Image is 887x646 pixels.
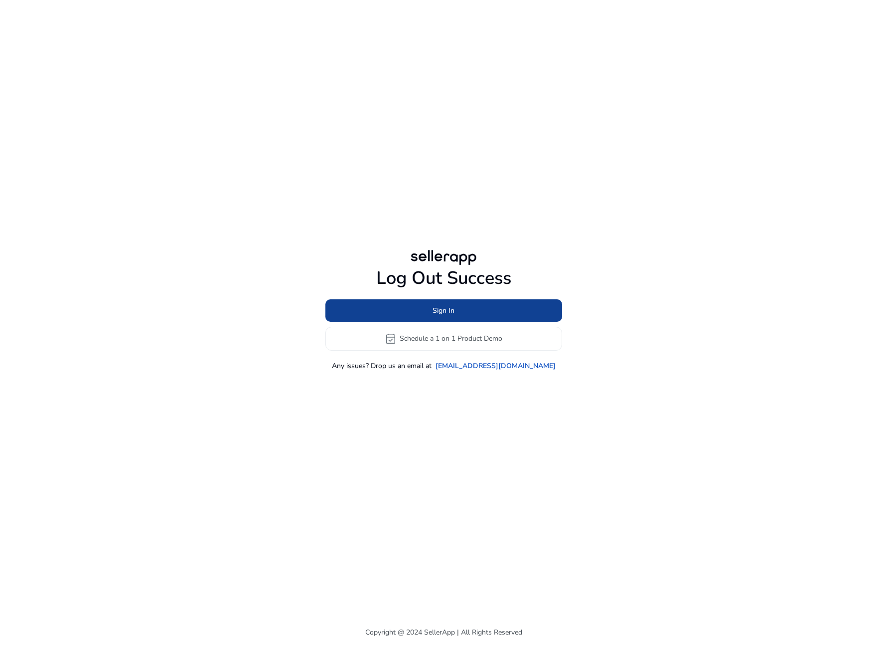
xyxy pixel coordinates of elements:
p: Any issues? Drop us an email at [332,361,432,371]
span: Sign In [433,305,454,316]
button: Sign In [325,299,562,322]
h1: Log Out Success [325,267,562,289]
span: event_available [385,333,397,345]
button: event_availableSchedule a 1 on 1 Product Demo [325,327,562,351]
a: [EMAIL_ADDRESS][DOMAIN_NAME] [436,361,556,371]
